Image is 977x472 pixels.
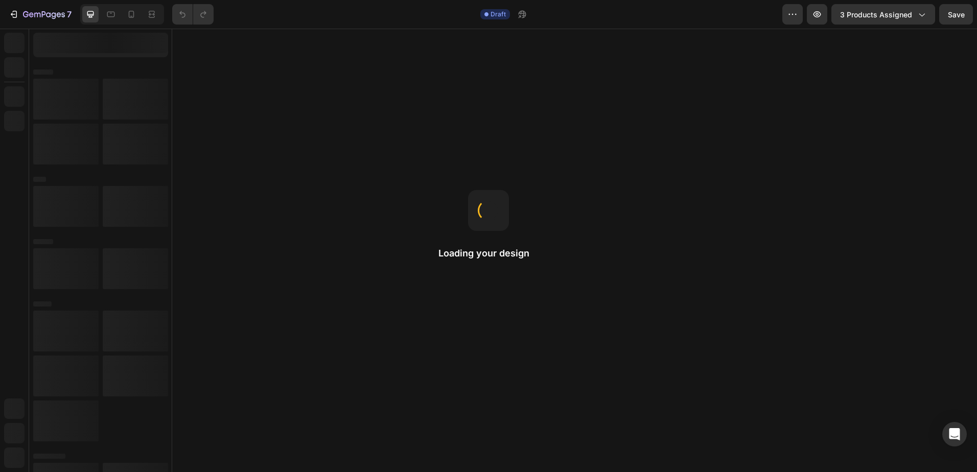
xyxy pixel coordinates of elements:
[67,8,72,20] p: 7
[172,4,214,25] div: Undo/Redo
[491,10,506,19] span: Draft
[831,4,935,25] button: 3 products assigned
[4,4,76,25] button: 7
[438,247,539,259] h2: Loading your design
[840,9,912,20] span: 3 products assigned
[939,4,973,25] button: Save
[942,422,967,446] div: Open Intercom Messenger
[948,10,965,19] span: Save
